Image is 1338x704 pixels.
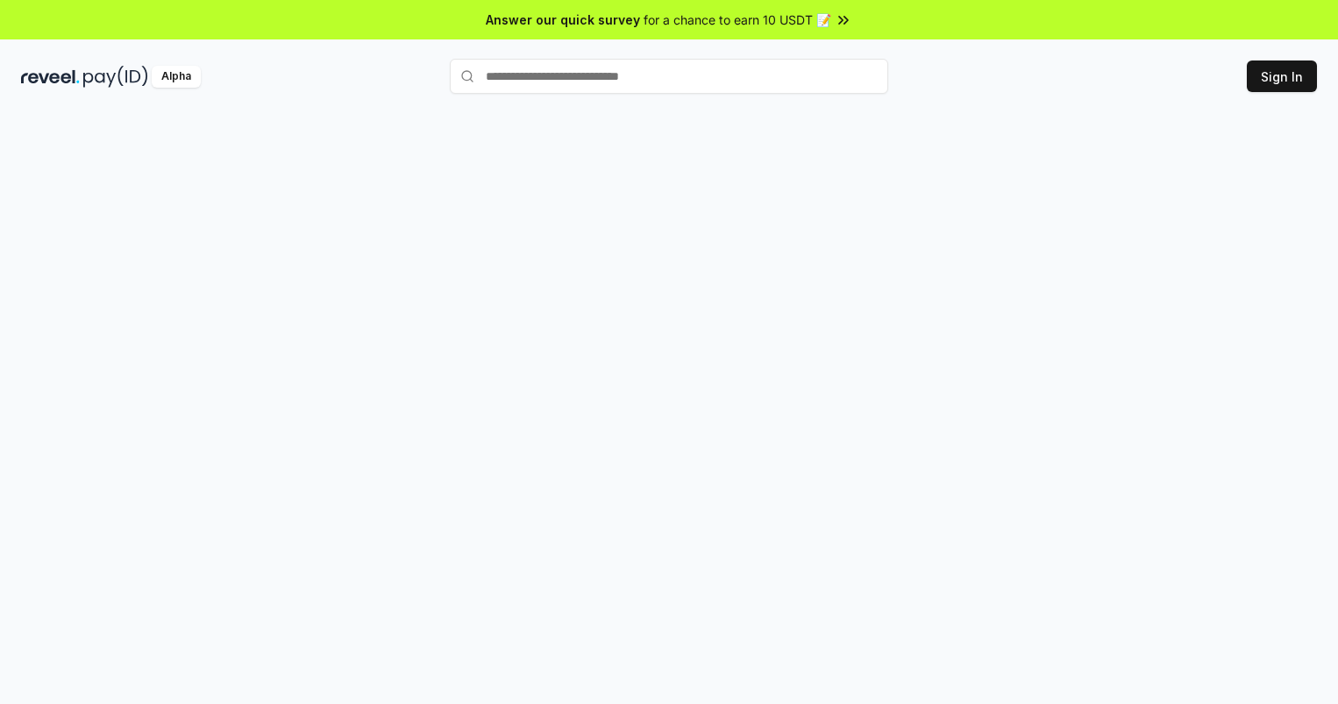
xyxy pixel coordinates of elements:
span: for a chance to earn 10 USDT 📝 [644,11,831,29]
button: Sign In [1247,60,1317,92]
img: pay_id [83,66,148,88]
span: Answer our quick survey [486,11,640,29]
img: reveel_dark [21,66,80,88]
div: Alpha [152,66,201,88]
